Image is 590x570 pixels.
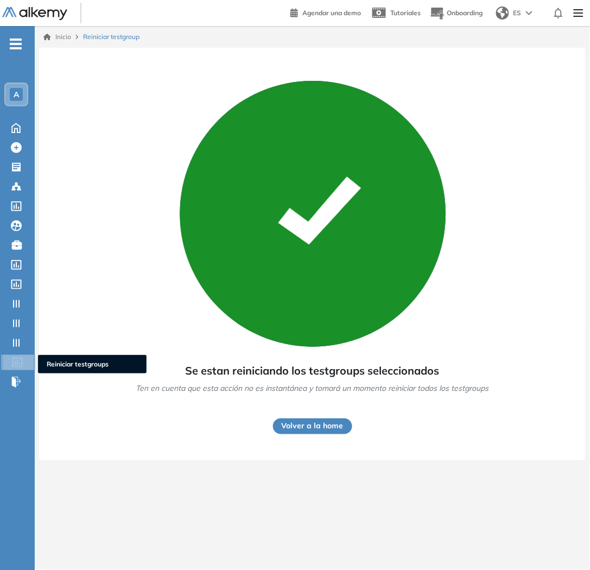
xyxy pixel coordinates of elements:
[569,2,588,24] img: Menu
[10,43,22,45] i: -
[14,90,19,99] span: A
[447,9,483,17] span: Onboarding
[43,32,71,42] a: Inicio
[496,7,509,20] img: world
[47,359,138,369] span: Reiniciar testgroups
[513,8,522,18] span: ES
[136,383,489,395] span: Ten en cuenta que esta acción no es instantánea y tomará un momento reiniciar todos los testgroups
[391,9,421,17] span: Tutoriales
[2,7,67,21] img: Logo
[302,9,361,17] span: Agendar una demo
[186,363,440,379] span: Se estan reiniciando los testgroups seleccionados
[430,2,483,25] button: Onboarding
[526,11,532,15] img: arrow
[83,32,139,42] span: Reiniciar testgroup
[290,5,361,18] a: Agendar una demo
[273,419,352,434] button: Volver a la home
